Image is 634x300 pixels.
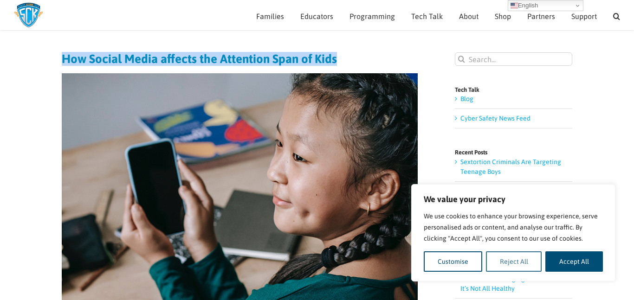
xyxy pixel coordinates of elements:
[411,13,443,20] span: Tech Talk
[545,251,603,272] button: Accept All
[527,13,555,20] span: Partners
[455,87,572,93] h4: Tech Talk
[62,52,418,65] h1: How Social Media affects the Attention Span of Kids
[571,13,597,20] span: Support
[495,13,511,20] span: Shop
[424,251,482,272] button: Customise
[300,13,333,20] span: Educators
[460,115,530,122] a: Cyber Safety News Feed
[511,2,518,9] img: en
[349,13,395,20] span: Programming
[424,211,603,244] p: We use cookies to enhance your browsing experience, serve personalised ads or content, and analys...
[455,149,572,155] h4: Recent Posts
[460,95,473,102] a: Blog
[455,52,572,66] input: Search...
[256,13,284,20] span: Families
[424,194,603,205] p: We value your privacy
[14,2,43,28] img: Savvy Cyber Kids Logo
[460,275,564,292] a: Your Kids Are Hanging Out With AI – It’s Not All Healthy
[486,251,542,272] button: Reject All
[460,158,561,175] a: Sextortion Criminals Are Targeting Teenage Boys
[455,52,468,66] input: Search
[459,13,479,20] span: About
